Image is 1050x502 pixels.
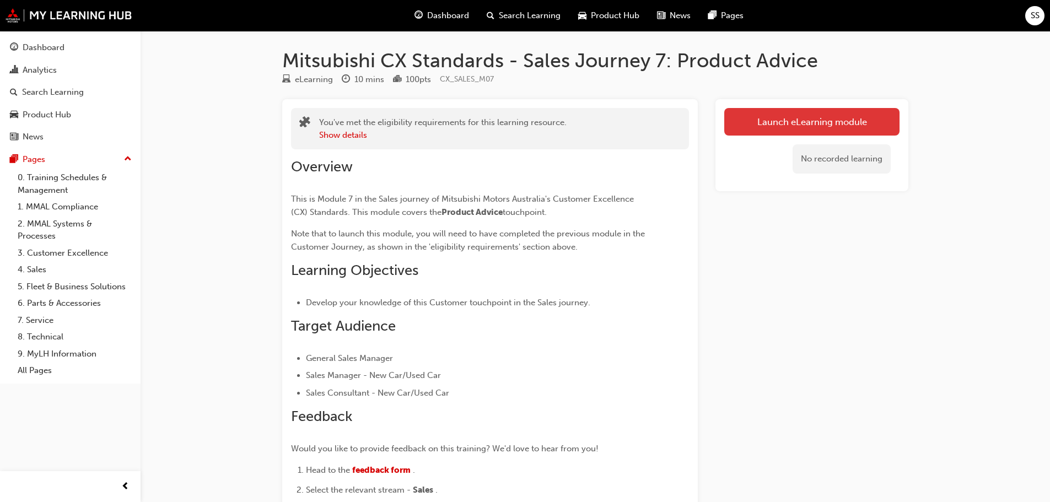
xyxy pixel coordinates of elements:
a: 6. Parts & Accessories [13,295,136,312]
button: DashboardAnalyticsSearch LearningProduct HubNews [4,35,136,149]
span: search-icon [487,9,494,23]
span: car-icon [10,110,18,120]
span: news-icon [657,9,665,23]
div: Dashboard [23,41,64,54]
span: up-icon [124,152,132,166]
a: 9. MyLH Information [13,346,136,363]
span: pages-icon [708,9,717,23]
a: Search Learning [4,82,136,102]
div: 100 pts [406,73,431,86]
img: mmal [6,8,132,23]
span: Product Hub [591,9,639,22]
a: car-iconProduct Hub [569,4,648,27]
div: Duration [342,73,384,87]
a: pages-iconPages [699,4,752,27]
a: 4. Sales [13,261,136,278]
button: Pages [4,149,136,170]
span: puzzle-icon [299,117,310,130]
h1: Mitsubishi CX Standards - Sales Journey 7: Product Advice [282,48,908,73]
span: General Sales Manager [306,353,393,363]
div: No recorded learning [793,144,891,174]
span: search-icon [10,88,18,98]
span: clock-icon [342,75,350,85]
a: 8. Technical [13,328,136,346]
span: news-icon [10,132,18,142]
span: Head to the [306,465,350,475]
a: Launch eLearning module [724,108,900,136]
span: guage-icon [414,9,423,23]
a: feedback form [352,465,411,475]
span: learningResourceType_ELEARNING-icon [282,75,290,85]
a: 7. Service [13,312,136,329]
a: 2. MMAL Systems & Processes [13,215,136,245]
a: Analytics [4,60,136,80]
a: search-iconSearch Learning [478,4,569,27]
div: Search Learning [22,86,84,99]
span: guage-icon [10,43,18,53]
span: Sales [413,485,433,495]
div: You've met the eligibility requirements for this learning resource. [319,116,567,141]
div: Points [393,73,431,87]
span: Select the relevant stream - [306,485,411,495]
a: Product Hub [4,105,136,125]
a: News [4,127,136,147]
span: SS [1031,9,1040,22]
span: Sales Consultant - New Car/Used Car [306,388,449,398]
span: . [413,465,415,475]
span: Pages [721,9,744,22]
span: Develop your knowledge of this Customer touchpoint in the Sales journey. [306,298,590,307]
span: Search Learning [499,9,561,22]
span: Target Audience [291,317,396,334]
a: All Pages [13,362,136,379]
span: Product Advice [441,207,503,217]
div: eLearning [295,73,333,86]
span: car-icon [578,9,586,23]
span: Feedback [291,408,352,425]
button: SS [1025,6,1044,25]
span: podium-icon [393,75,401,85]
span: News [670,9,691,22]
a: 5. Fleet & Business Solutions [13,278,136,295]
span: pages-icon [10,155,18,165]
span: . [435,485,438,495]
div: News [23,131,44,143]
div: Type [282,73,333,87]
span: prev-icon [121,480,130,494]
a: 1. MMAL Compliance [13,198,136,215]
span: Dashboard [427,9,469,22]
span: Learning Objectives [291,262,418,279]
div: Pages [23,153,45,166]
span: touchpoint. [503,207,547,217]
div: Analytics [23,64,57,77]
span: Sales Manager - New Car/Used Car [306,370,441,380]
div: 10 mins [354,73,384,86]
button: Show details [319,129,367,142]
a: Dashboard [4,37,136,58]
span: Overview [291,158,353,175]
span: chart-icon [10,66,18,75]
span: This is Module 7 in the Sales journey of Mitsubishi Motors Australia's Customer Excellence (CX) S... [291,194,636,217]
span: Learning resource code [440,74,494,84]
a: news-iconNews [648,4,699,27]
a: 0. Training Schedules & Management [13,169,136,198]
div: Product Hub [23,109,71,121]
span: Note that to launch this module, you will need to have completed the previous module in the Custo... [291,229,647,252]
a: guage-iconDashboard [406,4,478,27]
span: Would you like to provide feedback on this training? We'd love to hear from you! [291,444,599,454]
a: 3. Customer Excellence [13,245,136,262]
